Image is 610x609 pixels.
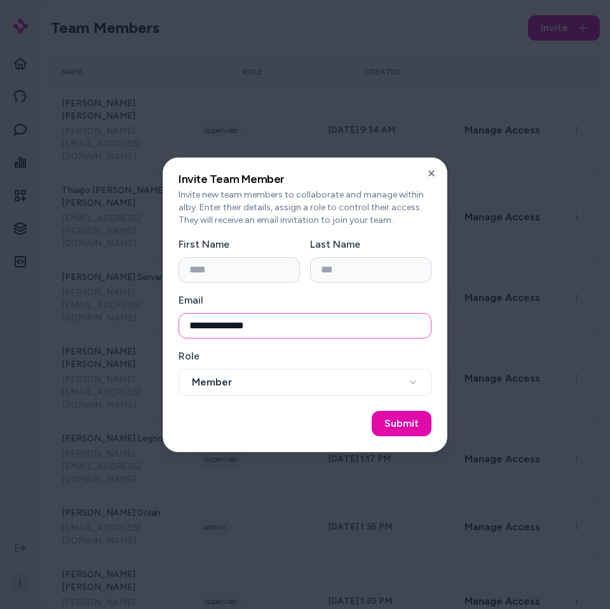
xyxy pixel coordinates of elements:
h2: Invite Team Member [179,173,431,185]
label: Last Name [310,238,360,250]
label: Role [179,350,200,362]
p: Invite new team members to collaborate and manage within alby. Enter their details, assign a role... [179,189,431,227]
label: First Name [179,238,229,250]
label: Email [179,294,203,306]
button: Submit [372,411,431,436]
